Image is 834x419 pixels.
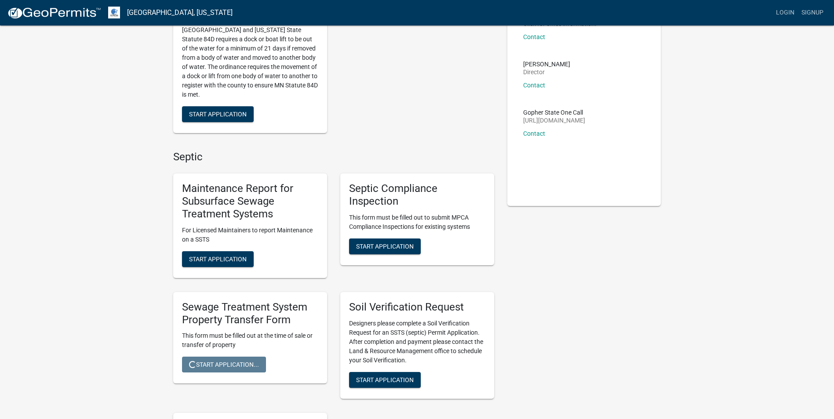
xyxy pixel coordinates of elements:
[182,106,254,122] button: Start Application
[182,251,254,267] button: Start Application
[349,238,421,254] button: Start Application
[523,109,585,116] p: Gopher State One Call
[349,213,485,231] p: This form must be filled out to submit MPCA Compliance Inspections for existing systems
[349,301,485,314] h5: Soil Verification Request
[189,255,247,262] span: Start Application
[349,182,485,208] h5: Septic Compliance Inspection
[523,130,545,137] a: Contact
[189,361,259,368] span: Start Application...
[108,7,120,18] img: Otter Tail County, Minnesota
[349,372,421,388] button: Start Application
[798,4,827,21] a: Signup
[182,301,318,326] h5: Sewage Treatment System Property Transfer Form
[182,25,318,99] p: [GEOGRAPHIC_DATA] and [US_STATE] State Statute 84D requires a dock or boat lift to be out of the ...
[523,69,570,75] p: Director
[182,331,318,350] p: This form must be filled out at the time of sale or transfer of property
[349,319,485,365] p: Designers please complete a Soil Verification Request for an SSTS (septic) Permit Application. Af...
[182,226,318,244] p: For Licensed Maintainers to report Maintenance on a SSTS
[356,376,414,383] span: Start Application
[523,61,570,67] p: [PERSON_NAME]
[189,110,247,117] span: Start Application
[356,242,414,249] span: Start Application
[523,82,545,89] a: Contact
[772,4,798,21] a: Login
[523,117,585,123] p: [URL][DOMAIN_NAME]
[523,33,545,40] a: Contact
[173,151,494,163] h4: Septic
[182,357,266,372] button: Start Application...
[182,182,318,220] h5: Maintenance Report for Subsurface Sewage Treatment Systems
[127,5,233,20] a: [GEOGRAPHIC_DATA], [US_STATE]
